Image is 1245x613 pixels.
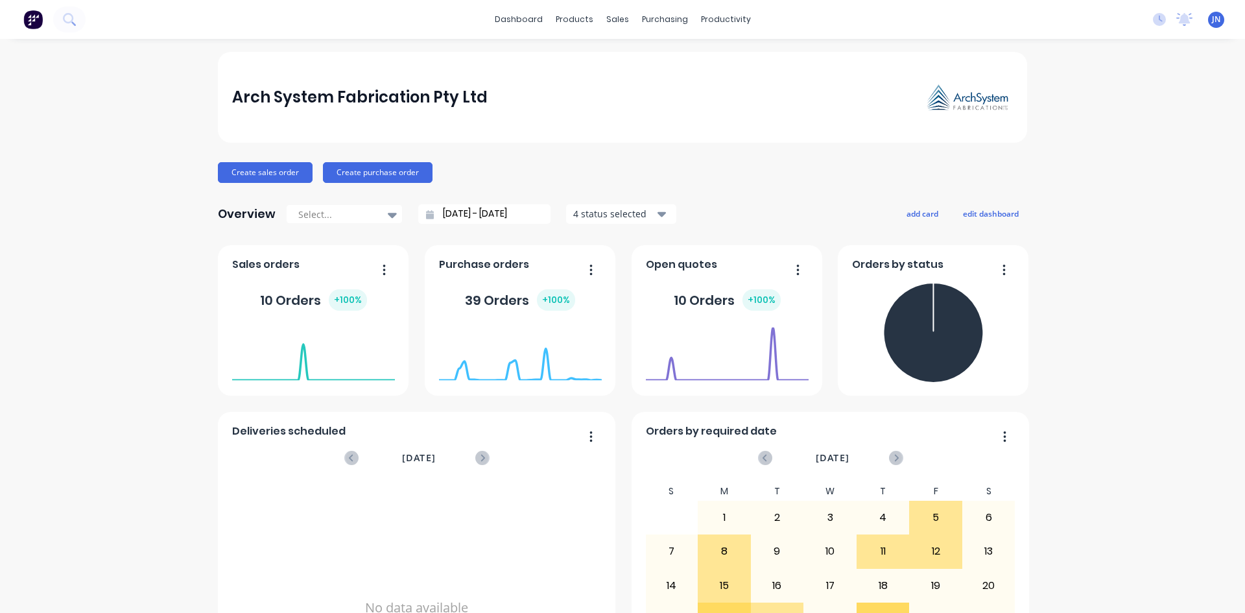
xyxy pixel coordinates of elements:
[954,205,1027,222] button: edit dashboard
[1212,14,1220,25] span: JN
[674,289,781,311] div: 10 Orders
[439,257,529,272] span: Purchase orders
[698,570,750,602] div: 15
[698,535,750,568] div: 8
[857,535,909,568] div: 11
[573,207,655,221] div: 4 status selected
[963,535,1015,568] div: 13
[600,10,635,29] div: sales
[698,501,750,534] div: 1
[816,451,849,465] span: [DATE]
[646,570,698,602] div: 14
[857,570,909,602] div: 18
[566,204,676,224] button: 4 status selected
[646,535,698,568] div: 7
[23,10,43,29] img: Factory
[329,289,367,311] div: + 100 %
[910,570,962,602] div: 19
[646,257,717,272] span: Open quotes
[260,289,367,311] div: 10 Orders
[910,501,962,534] div: 5
[922,80,1013,115] img: Arch System Fabrication Pty Ltd
[804,535,856,568] div: 10
[232,257,300,272] span: Sales orders
[232,84,488,110] div: Arch System Fabrication Pty Ltd
[488,10,549,29] a: dashboard
[962,482,1015,501] div: S
[804,570,856,602] div: 17
[752,535,803,568] div: 9
[645,482,698,501] div: S
[898,205,947,222] button: add card
[752,570,803,602] div: 16
[402,451,436,465] span: [DATE]
[742,289,781,311] div: + 100 %
[910,535,962,568] div: 12
[852,257,943,272] span: Orders by status
[857,482,910,501] div: T
[549,10,600,29] div: products
[751,482,804,501] div: T
[963,570,1015,602] div: 20
[803,482,857,501] div: W
[804,501,856,534] div: 3
[323,162,433,183] button: Create purchase order
[465,289,575,311] div: 39 Orders
[218,201,276,227] div: Overview
[698,482,751,501] div: M
[857,501,909,534] div: 4
[537,289,575,311] div: + 100 %
[218,162,313,183] button: Create sales order
[694,10,757,29] div: productivity
[635,10,694,29] div: purchasing
[963,501,1015,534] div: 6
[752,501,803,534] div: 2
[909,482,962,501] div: F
